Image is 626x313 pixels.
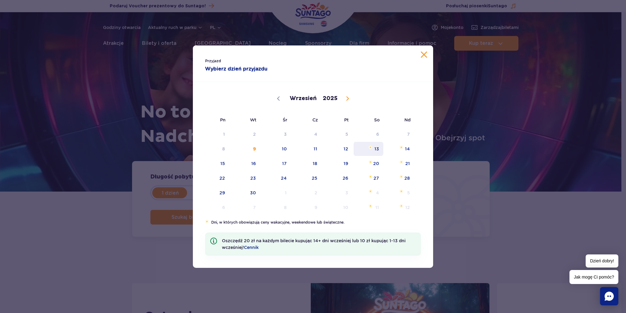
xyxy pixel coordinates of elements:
[205,232,421,256] li: Oszczędź 20 zł na każdym bilecie kupując 14+ dni wcześniej lub 10 zł kupując 1-13 dni wcześniej!
[322,142,353,156] span: Wrzesień 12, 2025
[292,186,322,200] span: Październik 2, 2025
[384,200,415,214] span: Październik 12, 2025
[230,127,261,141] span: Wrzesień 2, 2025
[322,127,353,141] span: Wrzesień 5, 2025
[353,186,384,200] span: Październik 4, 2025
[384,186,415,200] span: Październik 5, 2025
[261,142,292,156] span: Wrzesień 10, 2025
[199,186,230,200] span: Wrzesień 29, 2025
[261,127,292,141] span: Wrzesień 3, 2025
[230,142,261,156] span: Wrzesień 9, 2025
[230,156,261,171] span: Wrzesień 16, 2025
[230,113,261,127] span: Wt
[261,186,292,200] span: Październik 1, 2025
[384,156,415,171] span: Wrzesień 21, 2025
[322,171,353,185] span: Wrzesień 26, 2025
[199,142,230,156] span: Wrzesień 8, 2025
[322,156,353,171] span: Wrzesień 19, 2025
[292,127,322,141] span: Wrzesień 4, 2025
[353,113,384,127] span: So
[322,186,353,200] span: Październik 3, 2025
[199,127,230,141] span: Wrzesień 1, 2025
[384,113,415,127] span: Nd
[230,171,261,185] span: Wrzesień 23, 2025
[199,200,230,214] span: Październik 6, 2025
[261,171,292,185] span: Wrzesień 24, 2025
[586,254,618,268] span: Dzień dobry!
[261,156,292,171] span: Wrzesień 17, 2025
[199,156,230,171] span: Wrzesień 15, 2025
[205,220,421,225] li: Dni, w których obowiązują ceny wakacyjne, weekendowe lub świąteczne.
[292,200,322,214] span: Październik 9, 2025
[353,142,384,156] span: Wrzesień 13, 2025
[199,113,230,127] span: Pn
[353,171,384,185] span: Wrzesień 27, 2025
[292,171,322,185] span: Wrzesień 25, 2025
[421,52,427,58] button: Zamknij kalendarz
[322,200,353,214] span: Październik 10, 2025
[384,142,415,156] span: Wrzesień 14, 2025
[353,200,384,214] span: Październik 11, 2025
[292,113,322,127] span: Cz
[244,245,259,250] a: Cennik
[384,127,415,141] span: Wrzesień 7, 2025
[353,127,384,141] span: Wrzesień 6, 2025
[205,65,301,73] strong: Wybierz dzień przyjazdu
[261,200,292,214] span: Październik 8, 2025
[292,142,322,156] span: Wrzesień 11, 2025
[205,58,301,64] span: Przyjazd
[230,186,261,200] span: Wrzesień 30, 2025
[384,171,415,185] span: Wrzesień 28, 2025
[600,287,618,305] div: Chat
[199,171,230,185] span: Wrzesień 22, 2025
[230,200,261,214] span: Październik 7, 2025
[261,113,292,127] span: Śr
[569,270,618,284] span: Jak mogę Ci pomóc?
[292,156,322,171] span: Wrzesień 18, 2025
[322,113,353,127] span: Pt
[353,156,384,171] span: Wrzesień 20, 2025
